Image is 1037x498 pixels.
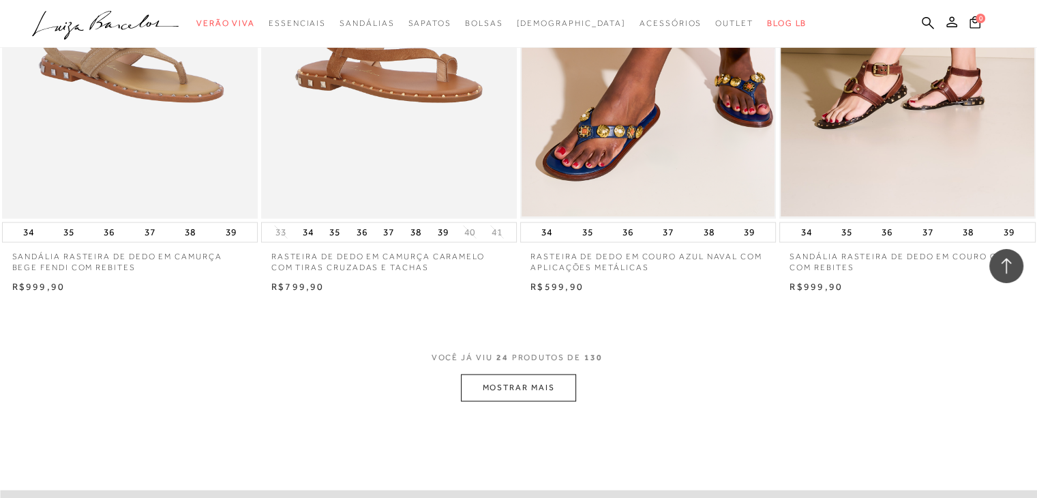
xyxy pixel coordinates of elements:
[299,223,318,242] button: 34
[790,281,843,292] span: R$999,90
[222,223,241,242] button: 39
[196,18,255,28] span: Verão Viva
[959,223,978,242] button: 38
[659,223,678,242] button: 37
[325,223,344,242] button: 35
[837,223,856,242] button: 35
[537,223,556,242] button: 34
[877,223,897,242] button: 36
[715,11,753,36] a: categoryNavScreenReaderText
[715,18,753,28] span: Outlet
[269,18,326,28] span: Essenciais
[460,226,479,239] button: 40
[379,223,398,242] button: 37
[999,223,1018,242] button: 39
[408,18,451,28] span: Sapatos
[181,223,200,242] button: 38
[261,243,517,274] a: RASTEIRA DE DEDO EM CAMURÇA CARAMELO COM TIRAS CRUZADAS E TACHAS
[271,281,325,292] span: R$799,90
[269,11,326,36] a: categoryNavScreenReaderText
[618,223,637,242] button: 36
[520,243,776,274] a: RASTEIRA DE DEDO EM COURO AZUL NAVAL COM APLICAÇÕES METÁLICAS
[352,223,372,242] button: 36
[796,223,815,242] button: 34
[434,223,453,242] button: 39
[340,11,394,36] a: categoryNavScreenReaderText
[516,18,626,28] span: [DEMOGRAPHIC_DATA]
[976,14,985,23] span: 0
[640,18,702,28] span: Acessórios
[100,223,119,242] button: 36
[767,18,807,28] span: BLOG LB
[740,223,759,242] button: 39
[432,353,606,362] span: VOCÊ JÁ VIU PRODUTOS DE
[19,223,38,242] button: 34
[12,281,65,292] span: R$999,90
[461,375,575,401] button: MOSTRAR MAIS
[767,11,807,36] a: BLOG LB
[59,223,78,242] button: 35
[496,353,509,362] span: 24
[530,281,584,292] span: R$599,90
[465,11,503,36] a: categoryNavScreenReaderText
[965,15,985,33] button: 0
[271,226,290,239] button: 33
[340,18,394,28] span: Sandálias
[2,243,258,274] a: SANDÁLIA RASTEIRA DE DEDO EM CAMURÇA BEGE FENDI COM REBITES
[918,223,937,242] button: 37
[465,18,503,28] span: Bolsas
[516,11,626,36] a: noSubCategoriesText
[700,223,719,242] button: 38
[640,11,702,36] a: categoryNavScreenReaderText
[779,243,1035,274] a: SANDÁLIA RASTEIRA DE DEDO EM COURO CAFÉ COM REBITES
[406,223,425,242] button: 38
[196,11,255,36] a: categoryNavScreenReaderText
[487,226,507,239] button: 41
[584,353,603,362] span: 130
[140,223,160,242] button: 37
[408,11,451,36] a: categoryNavScreenReaderText
[578,223,597,242] button: 35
